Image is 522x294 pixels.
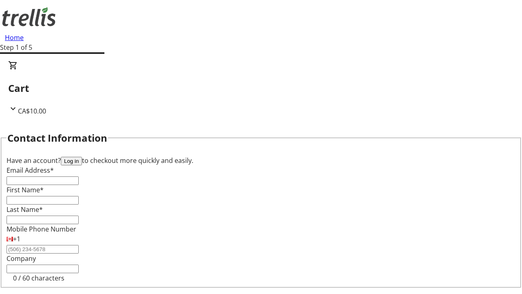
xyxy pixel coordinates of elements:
label: Company [7,254,36,263]
div: CartCA$10.00 [8,60,514,116]
label: First Name* [7,185,44,194]
input: (506) 234-5678 [7,245,79,254]
div: Have an account? to checkout more quickly and easily. [7,156,515,165]
label: Last Name* [7,205,43,214]
h2: Cart [8,81,514,96]
label: Email Address* [7,166,54,175]
h2: Contact Information [7,131,107,145]
label: Mobile Phone Number [7,225,76,234]
tr-character-limit: 0 / 60 characters [13,274,64,283]
button: Log in [61,157,82,165]
span: CA$10.00 [18,107,46,116]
